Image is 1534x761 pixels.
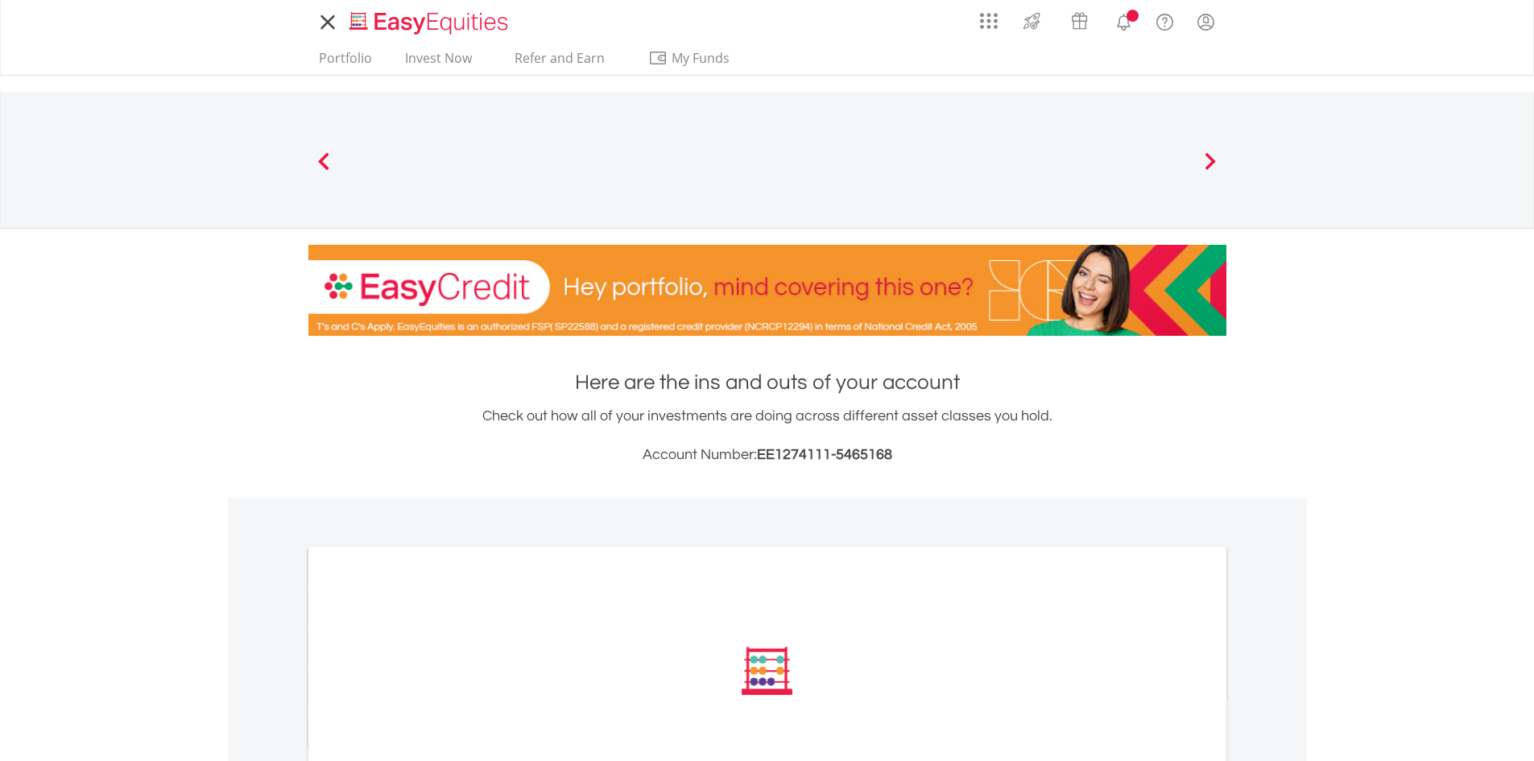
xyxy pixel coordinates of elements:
[1144,4,1185,36] a: FAQ's and Support
[308,368,1226,397] h1: Here are the ins and outs of your account
[970,4,1008,30] a: AppsGrid
[757,447,892,462] span: EE1274111-5465168
[308,405,1226,466] div: Check out how all of your investments are doing across different asset classes you hold.
[498,50,622,75] a: Refer and Earn
[1056,4,1103,34] a: Vouchers
[1019,8,1045,34] img: thrive-v2.svg
[1103,4,1144,36] a: Notifications
[1066,8,1093,34] img: vouchers-v2.svg
[308,245,1226,336] img: EasyCredit Promotion Banner
[980,12,998,30] img: grid-menu-icon.svg
[399,50,478,75] a: Invest Now
[648,48,754,68] span: My Funds
[515,49,605,67] span: Refer and Earn
[308,444,1226,466] h3: Account Number:
[343,4,515,36] a: Home page
[346,10,515,36] img: EasyEquities_Logo.png
[312,50,378,75] a: Portfolio
[1185,4,1226,39] a: My Profile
